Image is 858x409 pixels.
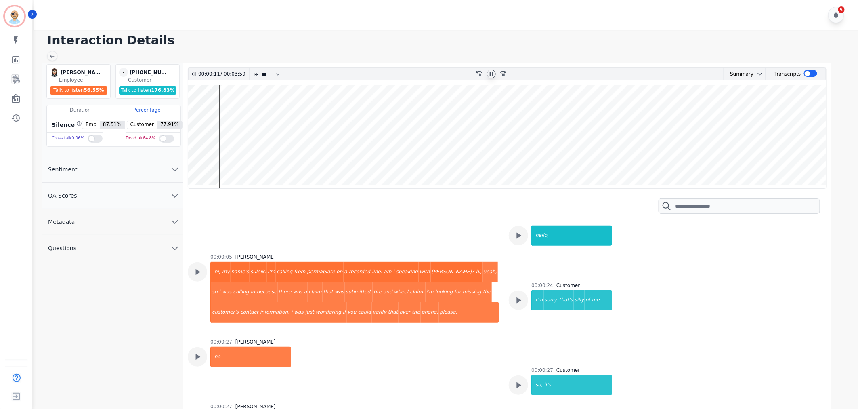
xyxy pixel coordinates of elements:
[543,375,613,395] div: it's
[84,87,104,93] span: 56.55 %
[434,282,454,302] div: looking
[556,367,580,373] div: Customer
[119,68,128,77] span: -
[334,282,345,302] div: was
[82,121,100,129] span: Emp
[342,302,347,323] div: if
[47,105,113,114] div: Duration
[239,302,259,323] div: contact
[345,282,373,302] div: submitted,
[170,217,180,227] svg: chevron down
[453,282,462,302] div: for
[531,367,553,373] div: 00:00:27
[221,262,231,282] div: my
[753,71,763,77] button: chevron down
[724,68,753,80] div: Summary
[222,68,244,80] div: 00:03:59
[42,218,81,226] span: Metadata
[42,209,183,235] button: Metadata chevron down
[157,121,182,129] span: 77.91 %
[315,302,342,323] div: wondering
[250,262,267,282] div: suleik.
[373,282,382,302] div: tire
[336,262,344,282] div: on
[61,68,101,77] div: [PERSON_NAME]
[344,262,348,282] div: a
[100,121,125,129] span: 87.51 %
[292,282,303,302] div: was
[371,262,383,282] div: line.
[259,302,290,323] div: information.
[532,290,543,310] div: i'm
[303,282,308,302] div: a
[462,282,482,302] div: missing
[558,290,574,310] div: that's
[399,302,411,323] div: over
[50,121,82,129] div: Silence
[395,262,419,282] div: speaking
[419,262,430,282] div: with
[411,302,421,323] div: the
[409,282,425,302] div: claim.
[382,282,393,302] div: and
[47,33,850,48] h1: Interaction Details
[256,282,278,302] div: because
[221,282,232,302] div: was
[482,282,492,302] div: the
[42,192,84,200] span: QA Scores
[304,302,315,323] div: just
[483,262,498,282] div: yeah,
[531,282,553,289] div: 00:00:24
[211,302,239,323] div: customer's
[591,290,612,310] div: me.
[211,282,218,302] div: so
[392,262,395,282] div: i
[838,6,845,13] div: 5
[42,244,83,252] span: Questions
[278,282,292,302] div: there
[235,254,276,260] div: [PERSON_NAME]
[170,164,180,174] svg: chevron down
[211,347,291,367] div: no
[574,290,585,310] div: silly
[42,235,183,261] button: Questions chevron down
[532,226,612,246] div: hello,
[218,282,221,302] div: i
[128,77,178,83] div: Customer
[52,133,84,144] div: Cross talk 0.06 %
[421,302,439,323] div: phone,
[210,339,232,345] div: 00:00:27
[126,133,155,144] div: Dead air 64.8 %
[170,243,180,253] svg: chevron down
[585,290,591,310] div: of
[250,282,256,302] div: in
[372,302,387,323] div: verify
[347,302,357,323] div: you
[232,282,250,302] div: calling
[774,68,801,80] div: Transcripts
[348,262,371,282] div: recorded
[387,302,399,323] div: that
[5,6,24,26] img: Bordered avatar
[308,282,322,302] div: claim
[293,302,304,323] div: was
[290,302,293,323] div: i
[556,282,580,289] div: Customer
[119,86,176,95] div: Talk to listen
[170,191,180,200] svg: chevron down
[127,121,157,129] span: Customer
[50,86,107,95] div: Talk to listen
[267,262,276,282] div: i'm
[210,254,232,260] div: 00:00:05
[475,262,483,282] div: hi,
[323,282,334,302] div: that
[544,290,558,310] div: sorry.
[151,87,174,93] span: 176.83 %
[426,282,434,302] div: i'm
[306,262,336,282] div: permaplate
[198,68,220,80] div: 00:00:11
[532,375,543,395] div: so,
[211,262,221,282] div: hi,
[293,262,306,282] div: from
[431,262,475,282] div: [PERSON_NAME]?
